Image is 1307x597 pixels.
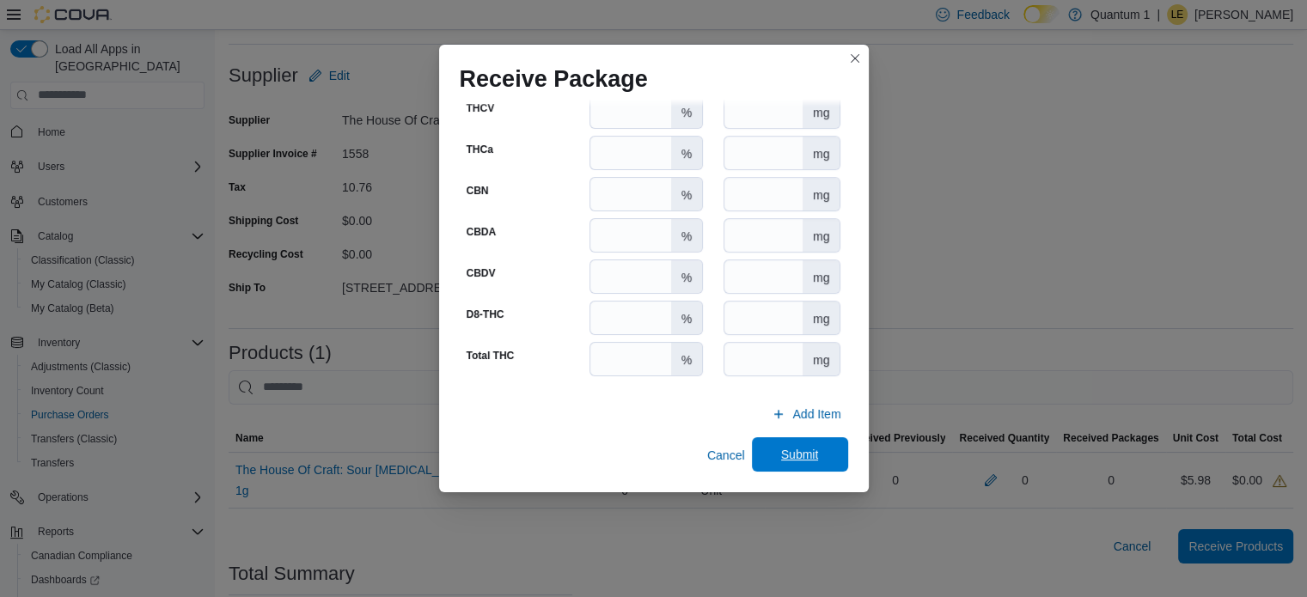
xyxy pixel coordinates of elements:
div: % [671,343,702,375]
div: % [671,302,702,334]
h1: Receive Package [460,65,648,93]
div: mg [803,178,840,210]
label: CBDA [467,225,497,239]
div: mg [803,302,840,334]
button: Closes this modal window [845,48,865,69]
div: mg [803,137,840,169]
span: Cancel [707,447,745,464]
div: % [671,178,702,210]
label: THCV [467,101,495,115]
div: mg [803,343,840,375]
div: mg [803,219,840,252]
button: Cancel [700,438,752,472]
button: Add Item [765,397,847,431]
div: % [671,95,702,128]
label: D8-THC [467,308,504,321]
span: Submit [781,446,819,463]
label: THCa [467,143,493,156]
div: % [671,260,702,293]
div: % [671,137,702,169]
label: CBDV [467,266,496,280]
span: Add Item [792,405,840,423]
div: mg [803,95,840,128]
label: Total THC [467,349,515,362]
div: mg [803,260,840,293]
label: CBN [467,184,489,198]
button: Submit [752,437,848,472]
div: % [671,219,702,252]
